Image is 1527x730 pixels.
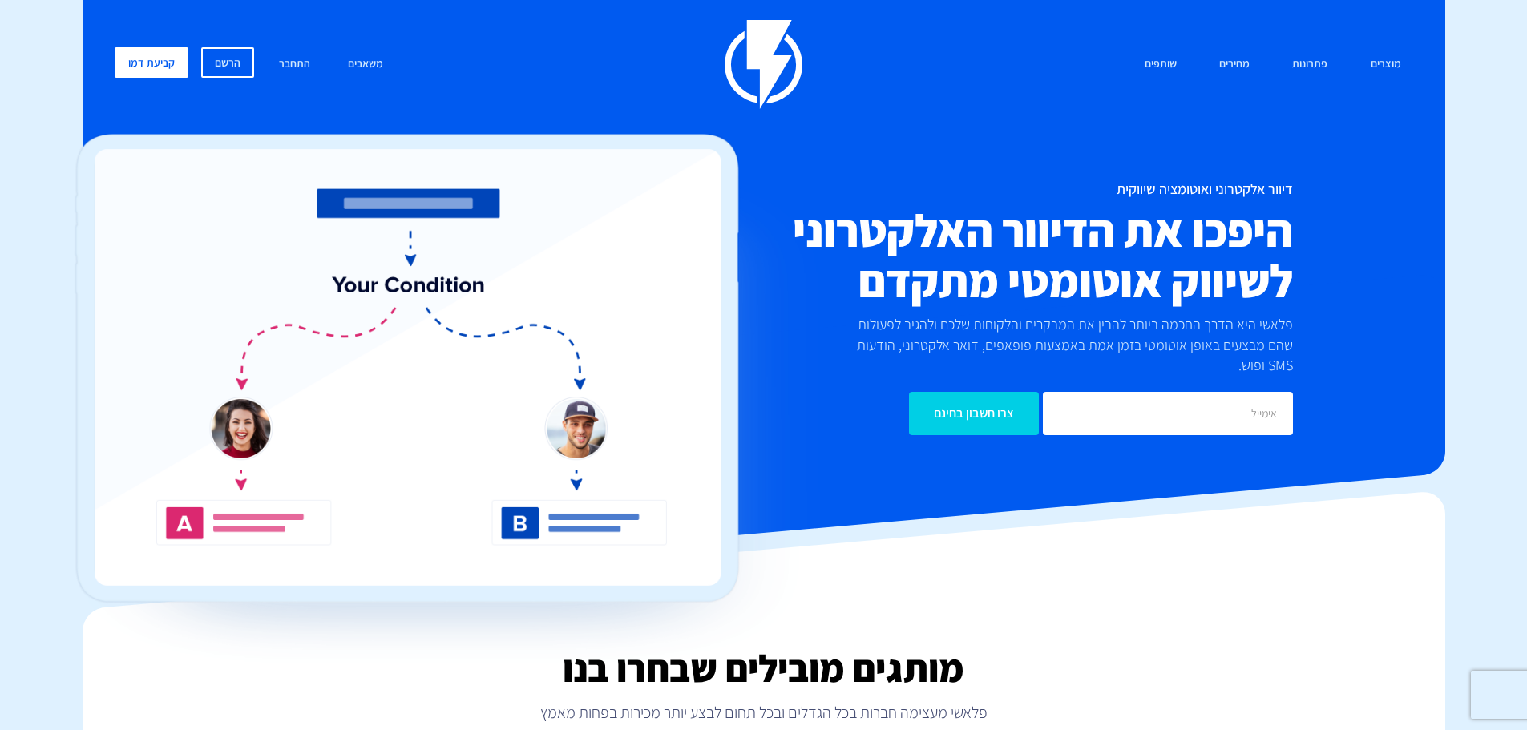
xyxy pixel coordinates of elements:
a: משאבים [336,47,395,82]
a: פתרונות [1280,47,1339,82]
input: צרו חשבון בחינם [909,392,1039,435]
a: מוצרים [1359,47,1413,82]
p: פלאשי מעצימה חברות בכל הגדלים ובכל תחום לבצע יותר מכירות בפחות מאמץ [83,701,1445,724]
input: אימייל [1043,392,1293,435]
h2: היפכו את הדיוור האלקטרוני לשיווק אוטומטי מתקדם [668,205,1293,306]
a: מחירים [1207,47,1262,82]
a: התחבר [267,47,322,82]
a: שותפים [1133,47,1189,82]
a: הרשם [201,47,254,78]
p: פלאשי היא הדרך החכמה ביותר להבין את המבקרים והלקוחות שלכם ולהגיב לפעולות שהם מבצעים באופן אוטומטי... [830,314,1293,376]
h1: דיוור אלקטרוני ואוטומציה שיווקית [668,181,1293,197]
h2: מותגים מובילים שבחרו בנו [83,647,1445,689]
a: קביעת דמו [115,47,188,78]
